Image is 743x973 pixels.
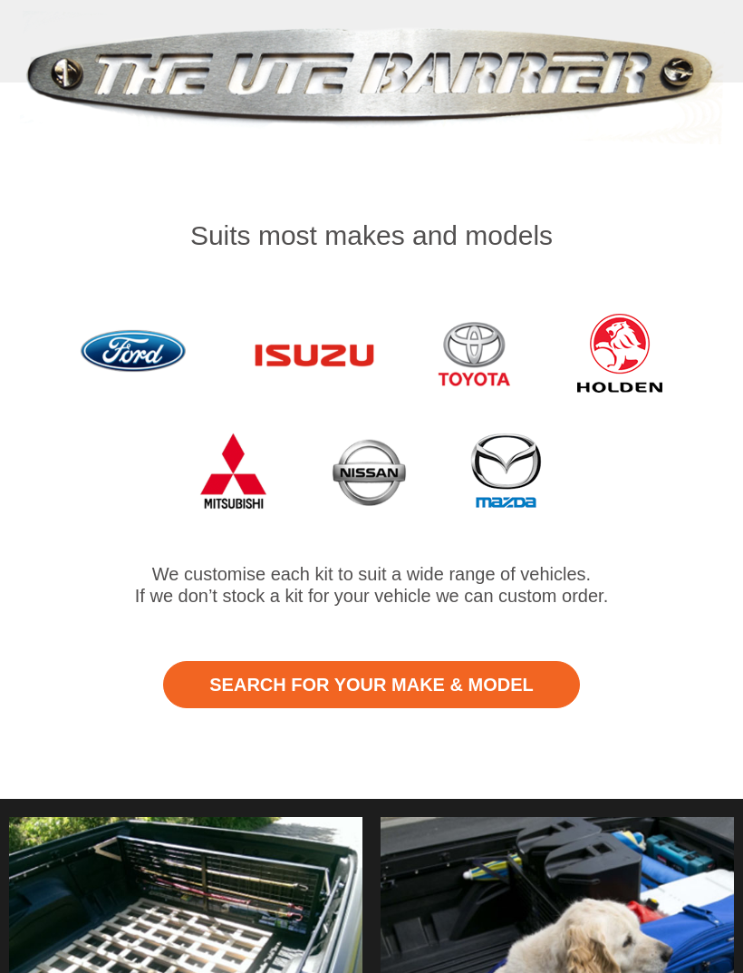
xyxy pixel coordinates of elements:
p: We customise each kit to suit a wide range of vehicles. If we don’t stock a kit for your vehicle ... [19,563,725,607]
img: Toyota [438,295,513,411]
img: Nissan [330,415,409,531]
img: ford.png [77,295,189,411]
img: Mitsubishi [198,415,270,531]
img: Holden [573,295,666,411]
h2: Suits most makes and models [19,222,725,249]
a: Search for Your Make & Model [163,661,579,708]
img: Mazda [468,415,545,531]
img: Isuzu [249,295,379,411]
img: plat.png [19,10,725,145]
